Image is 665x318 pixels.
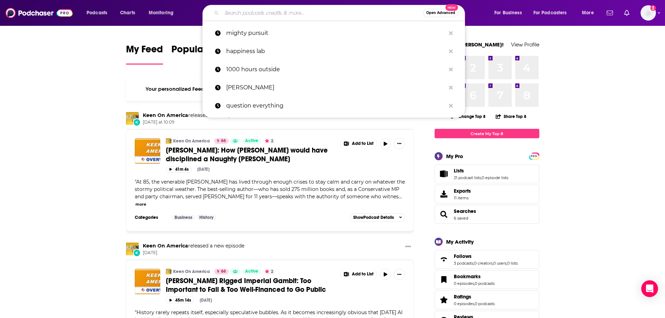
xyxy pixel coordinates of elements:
[226,60,445,79] p: 1000 hours outside
[209,5,472,21] div: Search podcasts, credits, & more...
[341,138,377,149] button: Show More Button
[399,193,402,200] span: ...
[166,146,335,163] a: [PERSON_NAME]: How [PERSON_NAME] would have disciplined a Naughty [PERSON_NAME]
[222,7,423,19] input: Search podcasts, credits, & more...
[353,215,394,220] span: Show Podcast Details
[475,301,495,306] a: 0 podcasts
[621,7,632,19] a: Show notifications dropdown
[530,154,538,159] span: PRO
[202,97,465,115] a: question everything
[116,7,139,19] a: Charts
[454,294,495,300] a: Ratings
[263,138,275,144] button: 2
[226,24,445,42] p: mighty pursuit
[226,79,445,97] p: joan hamburg
[435,185,539,204] a: Exports
[437,295,451,305] a: Ratings
[507,261,507,266] span: ,
[242,138,261,144] a: Active
[166,276,335,294] a: [PERSON_NAME] Rigged Imperial Gambit: Too Important to Fail & Too Well-Financed to Go Public
[126,112,139,125] img: Keen On America
[197,215,216,220] a: History
[350,213,405,222] button: ShowPodcast Details
[437,254,451,264] a: Follows
[402,243,414,251] button: Show More Button
[126,77,414,101] div: Your personalized Feed is curated based on the Podcasts, Creators, Users, and Lists that you Follow.
[144,7,183,19] button: open menu
[245,138,258,145] span: Active
[202,79,465,97] a: [PERSON_NAME]
[214,138,229,144] a: 66
[482,175,508,180] a: 0 episode lists
[126,243,139,255] img: Keen On America
[641,5,656,21] img: User Profile
[435,290,539,309] span: Ratings
[454,301,474,306] a: 0 episodes
[87,8,107,18] span: Podcasts
[202,42,465,60] a: happiness lab
[143,243,188,249] a: Keen On America
[226,97,445,115] p: question everything
[426,11,455,15] span: Open Advanced
[489,7,531,19] button: open menu
[454,273,495,280] a: Bookmarks
[454,281,474,286] a: 0 episodes
[143,250,244,256] span: [DATE]
[202,24,465,42] a: mighty pursuit
[530,153,538,158] a: PRO
[221,268,226,275] span: 66
[352,272,374,277] span: Add to List
[214,269,229,274] a: 66
[454,188,471,194] span: Exports
[454,216,468,221] a: 6 saved
[454,253,472,259] span: Follows
[135,269,160,294] img: Sam Altman's Rigged Imperial Gambit: Too Important to Fail & Too Well-Financed to Go Public
[173,138,210,144] a: Keen On America
[495,110,527,123] button: Share Top 8
[454,253,518,259] a: Follows
[454,273,481,280] span: Bookmarks
[341,269,377,280] button: Show More Button
[221,138,226,145] span: 66
[437,189,451,199] span: Exports
[82,7,116,19] button: open menu
[481,175,482,180] span: ,
[202,60,465,79] a: 1000 hours outside
[435,270,539,289] span: Bookmarks
[133,249,141,257] div: New Episode
[143,119,244,125] span: [DATE] at 10:09
[135,179,405,200] span: At 85, the venerable [PERSON_NAME] has lived through enough crises to stay calm and carry on what...
[494,8,522,18] span: For Business
[200,298,212,303] div: [DATE]
[435,164,539,183] span: Lists
[435,129,539,138] a: Create My Top 8
[166,276,326,294] span: [PERSON_NAME] Rigged Imperial Gambit: Too Important to Fail & Too Well-Financed to Go Public
[454,195,471,200] span: 11 items
[135,138,160,164] a: Jeffrey Archer: How Margaret Thatcher would have disciplined a Naughty Donald Trump
[143,243,244,249] h3: released a new episode
[446,238,474,245] div: My Activity
[171,43,231,65] a: Popular Feed
[435,205,539,224] span: Searches
[197,167,209,172] div: [DATE]
[394,269,405,280] button: Show More Button
[6,6,73,20] img: Podchaser - Follow, Share and Rate Podcasts
[511,41,539,48] a: View Profile
[454,168,464,174] span: Lists
[435,250,539,269] span: Follows
[166,138,171,144] a: Keen On America
[474,301,475,306] span: ,
[454,208,476,214] a: Searches
[166,269,171,274] img: Keen On America
[582,8,594,18] span: More
[529,7,577,19] button: open menu
[120,8,135,18] span: Charts
[126,43,163,65] a: My Feed
[474,281,475,286] span: ,
[641,280,658,297] div: Open Intercom Messenger
[604,7,616,19] a: Show notifications dropdown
